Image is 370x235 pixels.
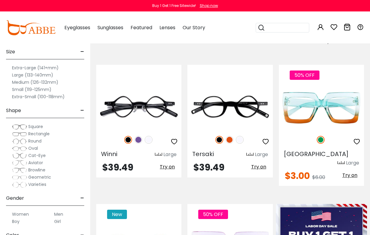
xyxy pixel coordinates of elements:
span: [GEOGRAPHIC_DATA] [284,150,349,158]
span: Eyeglasses [64,24,90,31]
button: Try on [158,163,177,171]
span: Aviator [28,160,43,166]
span: - [80,103,84,118]
img: Square.png [12,124,27,130]
span: Oval [28,145,38,151]
img: Round.png [12,138,27,144]
img: Purple [134,136,142,144]
span: Round [28,138,42,144]
img: Green Kairo - Plastic ,Universal Bridge Fit [279,86,364,129]
img: Aviator.png [12,160,27,166]
span: 50% OFF [198,210,228,219]
img: Varieties.png [12,182,27,188]
img: Black [124,136,132,144]
img: Orange [226,136,233,144]
label: Extra-Small (100-118mm) [12,93,65,100]
img: Black Tersaki - TR ,Adjust Nose Pads [187,86,273,129]
span: Shape [6,103,21,118]
label: Large (133-140mm) [12,71,53,79]
span: Featured [131,24,152,31]
label: Women [12,211,29,218]
img: Black [215,136,223,144]
span: 50% OFF [290,70,319,80]
label: Extra-Large (141+mm) [12,64,59,71]
span: Square [28,124,43,130]
span: Try on [342,172,357,179]
span: $3.00 [285,169,310,182]
span: Tersaki [192,150,214,158]
img: Black Winni - TR ,Adjust Nose Pads [96,86,181,129]
button: Try on [249,163,268,171]
span: - [80,191,84,205]
span: $39.49 [102,161,133,174]
span: $6.00 [312,174,325,181]
span: $39.49 [193,161,224,174]
div: Large [346,159,359,167]
img: size ruler [246,152,254,157]
span: Rectangle [28,131,50,137]
label: Small (119-125mm) [12,86,51,93]
img: Oval.png [12,146,27,152]
span: Our Story [183,24,205,31]
span: Try on [251,163,266,170]
span: Geometric [28,174,51,180]
div: Large [255,151,268,158]
img: Browline.png [12,167,27,173]
div: Buy 1 Get 1 Free Sitewide! [152,3,196,8]
img: size ruler [155,152,162,157]
div: Shop now [200,3,218,8]
span: New [107,210,127,219]
span: Varieties [28,181,46,187]
div: Large [163,151,177,158]
img: Green [317,136,325,144]
img: Rectangle.png [12,131,27,137]
img: Translucent [145,136,153,144]
button: Try on [341,171,359,179]
span: Cat-Eye [28,152,46,158]
img: Cat-Eye.png [12,153,27,159]
img: size ruler [338,161,345,165]
img: Translucent [236,136,244,144]
span: Browline [28,167,45,173]
img: Geometric.png [12,174,27,180]
span: Lenses [159,24,175,31]
img: abbeglasses.com [6,20,55,35]
span: Size [6,45,15,59]
span: - [80,45,84,59]
label: Boy [12,218,20,225]
label: Girl [54,218,61,225]
span: Try on [160,163,175,170]
label: Medium (126-132mm) [12,79,58,86]
label: Men [54,211,63,218]
span: Sunglasses [97,24,123,31]
span: Gender [6,191,24,205]
a: Shop now [197,3,218,8]
span: Winni [101,150,117,158]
